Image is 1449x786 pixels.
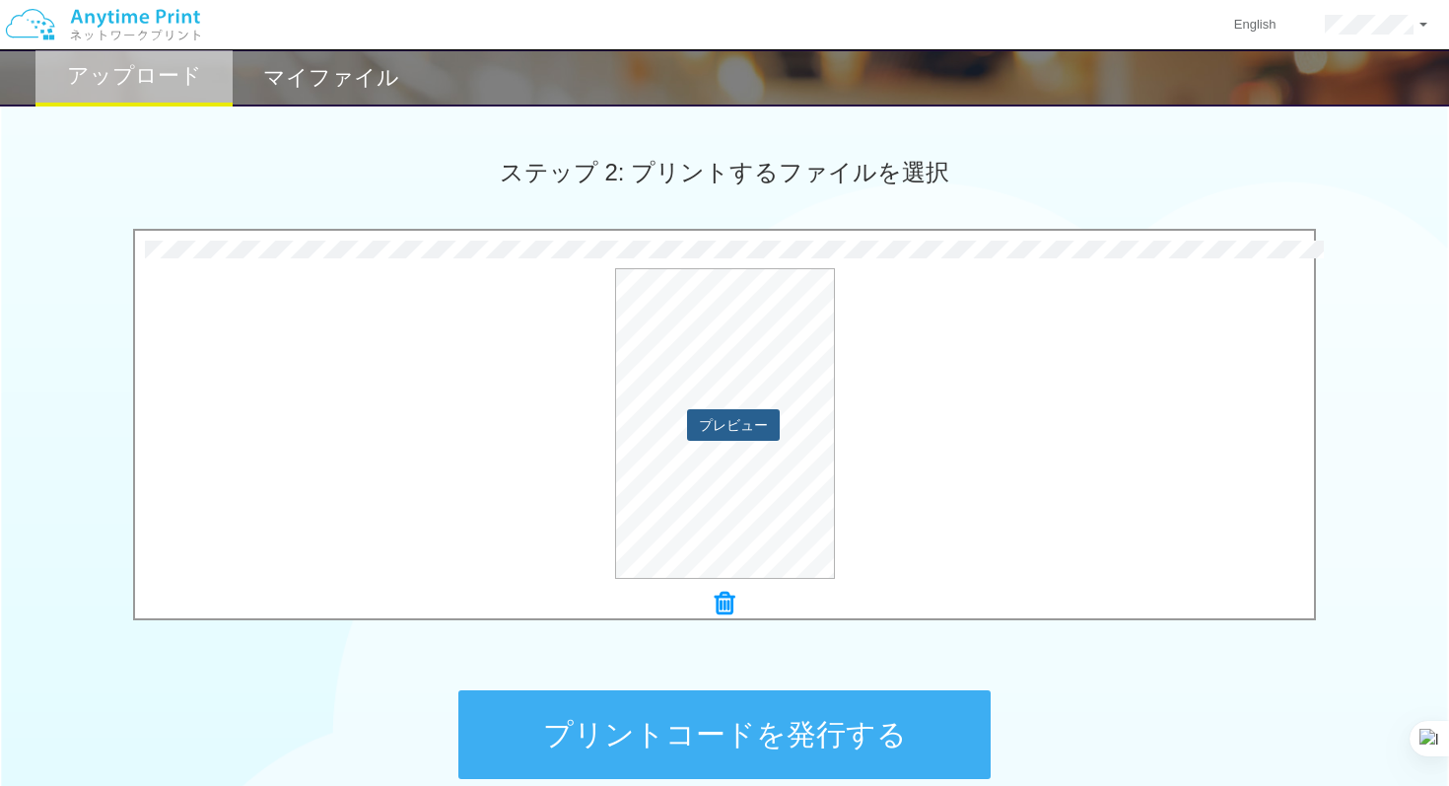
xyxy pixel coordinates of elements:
[458,690,991,779] button: プリントコードを発行する
[263,66,399,90] h2: マイファイル
[500,159,949,185] span: ステップ 2: プリントするファイルを選択
[67,64,202,88] h2: アップロード
[687,409,780,441] button: プレビュー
